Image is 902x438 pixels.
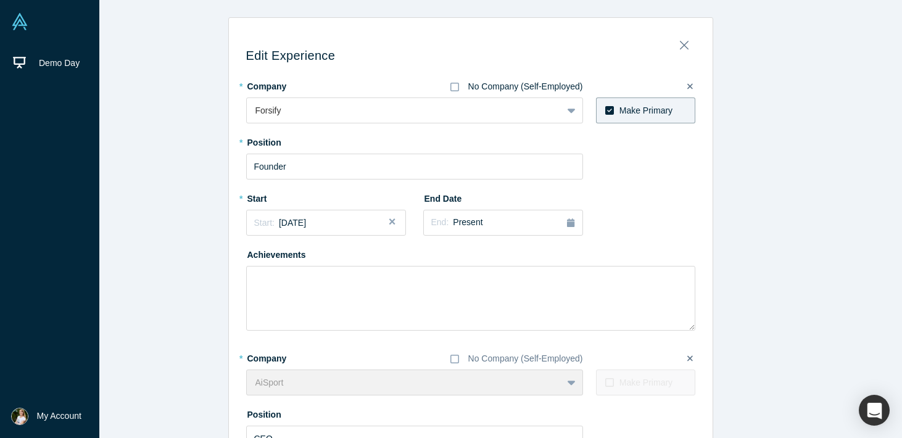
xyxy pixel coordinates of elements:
[246,154,583,180] input: Sales Manager
[246,404,315,421] label: Position
[11,13,28,30] img: Alchemist Vault Logo
[423,210,583,236] button: End:Present
[246,48,695,63] h3: Edit Experience
[387,210,406,236] button: Close
[37,410,81,423] span: My Account
[279,218,306,228] span: [DATE]
[39,58,80,68] span: Demo Day
[11,408,81,425] button: My Account
[246,188,315,205] label: Start
[246,76,315,93] label: Company
[468,80,583,93] div: No Company (Self-Employed)
[619,104,672,117] div: Make Primary
[254,218,275,228] span: Start:
[468,352,583,365] div: No Company (Self-Employed)
[246,210,406,236] button: Start:[DATE]
[246,132,315,149] label: Position
[619,376,672,389] div: Make Primary
[11,408,28,425] img: Anna Stepura's Account
[431,217,449,227] span: End:
[453,217,482,227] span: Present
[423,188,492,205] label: End Date
[246,244,315,262] label: Achievements
[246,348,315,365] label: Company
[671,33,697,51] button: Close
